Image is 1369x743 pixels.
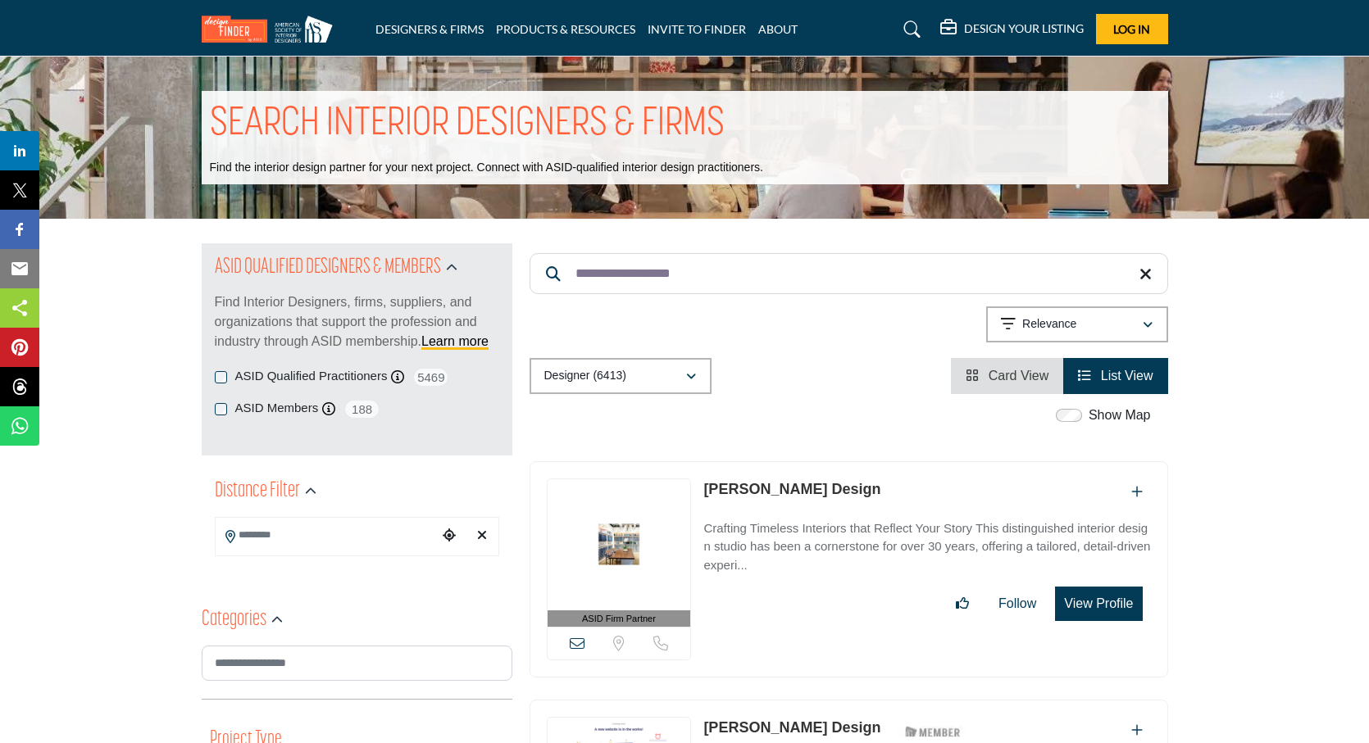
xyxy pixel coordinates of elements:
[986,306,1168,342] button: Relevance
[215,403,227,415] input: ASID Members checkbox
[215,477,300,506] h2: Distance Filter
[375,22,484,36] a: DESIGNERS & FIRMS
[548,479,691,610] img: Rutherford's Design
[703,719,880,736] a: [PERSON_NAME] Design
[988,587,1047,620] button: Follow
[1078,369,1153,383] a: View List
[1101,369,1153,383] span: List View
[202,605,266,635] h2: Categories
[758,22,798,36] a: ABOUT
[1131,723,1143,737] a: Add To List
[202,646,512,681] input: Search Category
[1055,587,1142,621] button: View Profile
[648,22,746,36] a: INVITE TO FINDER
[412,367,449,387] span: 5469
[703,478,880,501] p: Rutherford's Design
[215,253,441,283] h2: ASID QUALIFIED DESIGNERS & MEMBERS
[940,20,1084,39] div: DESIGN YOUR LISTING
[989,369,1049,383] span: Card View
[544,368,626,384] p: Designer (6413)
[703,481,880,497] a: [PERSON_NAME] Design
[1131,485,1143,499] a: Add To List
[421,334,489,348] a: Learn more
[1063,358,1167,394] li: List View
[1089,405,1151,425] label: Show Map
[951,358,1063,394] li: Card View
[470,519,494,554] div: Clear search location
[216,519,437,551] input: Search Location
[235,367,388,386] label: ASID Qualified Practitioners
[888,16,931,43] a: Search
[215,371,227,383] input: ASID Qualified Practitioners checkbox
[437,519,462,554] div: Choose your current location
[945,587,980,620] button: Like listing
[582,612,656,626] span: ASID Firm Partner
[215,292,499,351] p: Find Interior Designers, firms, suppliers, and organizations that support the profession and indu...
[548,479,691,627] a: ASID Firm Partner
[703,510,1150,575] a: Crafting Timeless Interiors that Reflect Your Story This distinguished interior design studio has...
[703,519,1150,575] p: Crafting Timeless Interiors that Reflect Your Story This distinguished interior design studio has...
[343,399,380,419] span: 188
[530,253,1168,294] input: Search Keyword
[202,16,341,43] img: Site Logo
[210,160,763,176] p: Find the interior design partner for your next project. Connect with ASID-qualified interior desi...
[1096,14,1168,44] button: Log In
[964,21,1084,36] h5: DESIGN YOUR LISTING
[703,717,880,739] p: Rosen Design
[1113,22,1150,36] span: Log In
[530,358,712,394] button: Designer (6413)
[235,399,319,418] label: ASID Members
[210,99,725,150] h1: SEARCH INTERIOR DESIGNERS & FIRMS
[496,22,635,36] a: PRODUCTS & RESOURCES
[1022,316,1076,333] p: Relevance
[896,721,970,741] img: ASID Members Badge Icon
[966,369,1048,383] a: View Card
